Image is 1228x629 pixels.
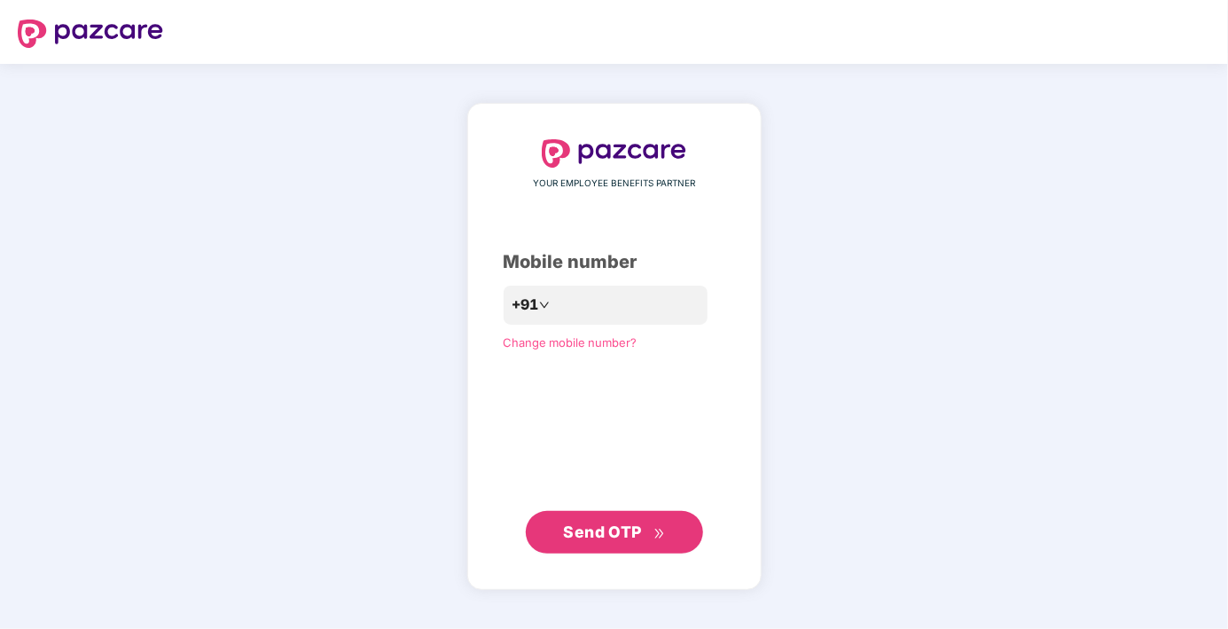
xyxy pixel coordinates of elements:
span: Send OTP [563,523,642,541]
span: +91 [512,294,539,316]
span: down [539,300,550,311]
a: Change mobile number? [504,335,637,350]
span: double-right [653,528,665,539]
img: logo [18,20,163,48]
span: YOUR EMPLOYEE BENEFITS PARTNER [533,177,695,191]
img: logo [542,139,687,168]
button: Send OTPdouble-right [526,511,703,554]
div: Mobile number [504,248,725,276]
